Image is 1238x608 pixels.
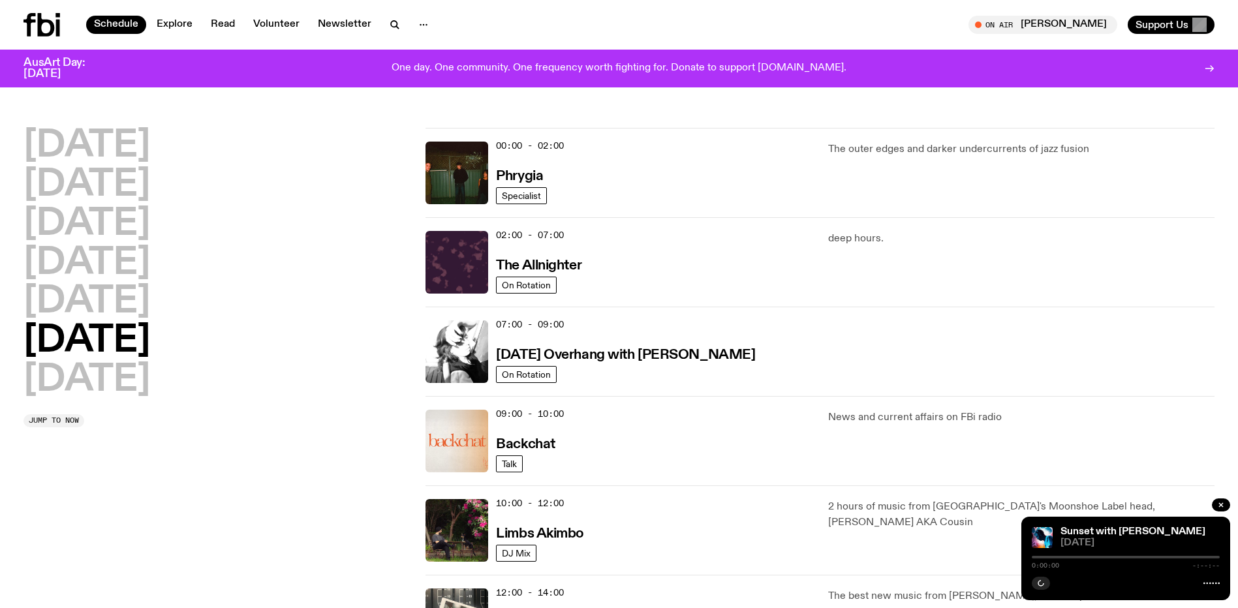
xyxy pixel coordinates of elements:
[502,369,551,379] span: On Rotation
[426,499,488,562] img: Jackson sits at an outdoor table, legs crossed and gazing at a black and brown dog also sitting a...
[496,497,564,509] span: 10:00 - 12:00
[828,588,1215,604] p: The best new music from [PERSON_NAME], aus + beyond!
[496,167,543,183] a: Phrygia
[828,410,1215,425] p: News and current affairs on FBi radio
[496,586,564,599] span: 12:00 - 14:00
[426,142,488,204] img: A greeny-grainy film photo of Bela, John and Bindi at night. They are standing in a backyard on g...
[1136,19,1188,31] span: Support Us
[496,408,564,420] span: 09:00 - 10:00
[502,459,517,468] span: Talk
[149,16,200,34] a: Explore
[23,57,107,80] h3: AusArt Day: [DATE]
[496,346,755,362] a: [DATE] Overhang with [PERSON_NAME]
[968,16,1117,34] button: On Air[PERSON_NAME]
[1060,526,1205,537] a: Sunset with [PERSON_NAME]
[496,366,557,383] a: On Rotation
[496,187,547,204] a: Specialist
[203,16,243,34] a: Read
[23,362,150,399] button: [DATE]
[23,128,150,164] button: [DATE]
[502,190,541,200] span: Specialist
[828,499,1215,530] p: 2 hours of music from [GEOGRAPHIC_DATA]'s Moonshoe Label head, [PERSON_NAME] AKA Cousin
[23,245,150,282] button: [DATE]
[310,16,379,34] a: Newsletter
[426,320,488,383] img: An overexposed, black and white profile of Kate, shot from the side. She is covering her forehead...
[29,417,79,424] span: Jump to now
[1032,527,1053,548] img: Simon Caldwell stands side on, looking downwards. He has headphones on. Behind him is a brightly ...
[86,16,146,34] a: Schedule
[496,545,536,562] a: DJ Mix
[23,284,150,320] button: [DATE]
[23,414,84,427] button: Jump to now
[496,259,581,273] h3: The Allnighter
[496,170,543,183] h3: Phrygia
[23,167,150,204] button: [DATE]
[496,277,557,294] a: On Rotation
[496,229,564,241] span: 02:00 - 07:00
[23,323,150,359] button: [DATE]
[828,231,1215,247] p: deep hours.
[502,548,531,558] span: DJ Mix
[496,140,564,152] span: 00:00 - 02:00
[502,280,551,290] span: On Rotation
[496,318,564,331] span: 07:00 - 09:00
[496,438,555,451] h3: Backchat
[1192,562,1220,569] span: -:--:--
[496,455,523,472] a: Talk
[496,435,555,451] a: Backchat
[1060,538,1220,548] span: [DATE]
[496,256,581,273] a: The Allnighter
[392,63,846,74] p: One day. One community. One frequency worth fighting for. Donate to support [DOMAIN_NAME].
[1032,562,1059,569] span: 0:00:00
[496,527,584,541] h3: Limbs Akimbo
[245,16,307,34] a: Volunteer
[496,524,584,541] a: Limbs Akimbo
[496,348,755,362] h3: [DATE] Overhang with [PERSON_NAME]
[828,142,1215,157] p: The outer edges and darker undercurrents of jazz fusion
[1128,16,1215,34] button: Support Us
[23,206,150,243] button: [DATE]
